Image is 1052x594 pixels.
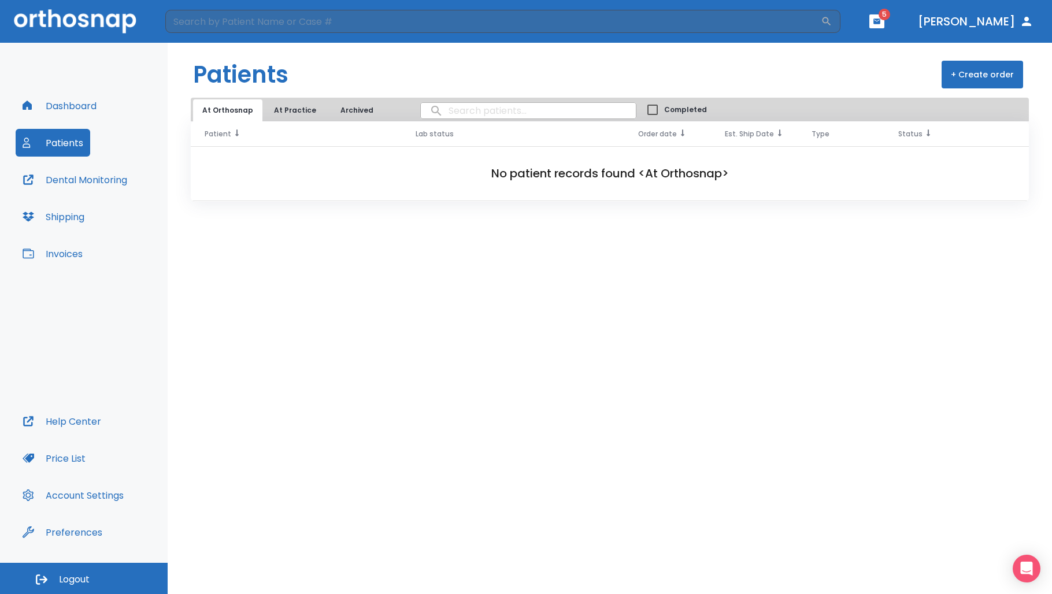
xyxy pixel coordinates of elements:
span: Logout [59,573,90,586]
button: Price List [16,444,92,472]
span: Lab status [416,129,454,139]
button: [PERSON_NAME] [913,11,1038,32]
span: Type [812,129,829,139]
span: Status [898,129,923,139]
h1: Patients [193,57,288,92]
button: Dashboard [16,92,103,120]
span: Completed [664,105,707,115]
button: Patients [16,129,90,157]
div: tabs [193,99,388,121]
div: Open Intercom Messenger [1013,555,1040,582]
button: Help Center [16,407,108,435]
button: Preferences [16,518,109,546]
button: Shipping [16,203,91,231]
button: Account Settings [16,481,131,509]
input: Search by Patient Name or Case # [165,10,821,33]
span: 5 [879,9,890,20]
span: Est. Ship Date [725,129,774,139]
span: Order date [638,129,677,139]
button: At Orthosnap [193,99,262,121]
h2: No patient records found <At Orthosnap> [209,165,1010,182]
button: Dental Monitoring [16,166,134,194]
input: search [421,99,636,122]
img: Orthosnap [14,9,136,33]
button: + Create order [942,61,1023,88]
button: At Practice [265,99,325,121]
button: Archived [328,99,386,121]
span: Patient [205,129,231,139]
button: Invoices [16,240,90,268]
